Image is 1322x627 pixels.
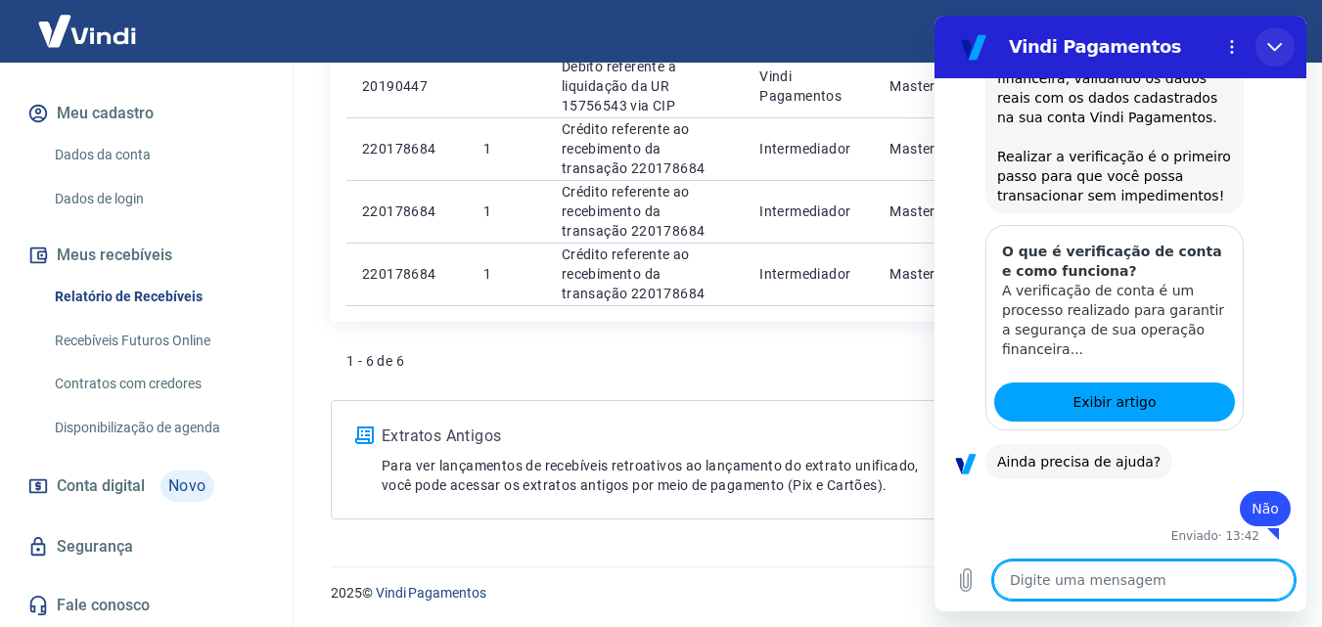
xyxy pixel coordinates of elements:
[68,265,293,343] p: A verificação de conta é um processo realizado para garantir a segurança de sua operação financei...
[889,139,966,158] p: Mastercard
[562,245,728,303] p: Crédito referente ao recebimento da transação 220178684
[23,463,269,510] a: Conta digitalNovo
[483,139,529,158] p: 1
[160,470,214,502] span: Novo
[346,351,404,371] p: 1 - 6 de 6
[317,483,344,503] span: Não
[759,264,858,284] p: Intermediador
[562,182,728,241] p: Crédito referente ao recebimento da transação 220178684
[935,16,1306,611] iframe: Janela de mensagens
[63,436,226,456] span: Ainda precisa de ajuda?
[483,202,529,221] p: 1
[23,584,269,627] a: Fale conosco
[889,202,966,221] p: Mastercard
[237,513,325,528] p: Enviado · 13:42
[759,67,858,106] p: Vindi Pagamentos
[376,585,486,601] a: Vindi Pagamentos
[23,1,151,61] img: Vindi
[362,76,452,96] p: 20190447
[23,234,269,277] button: Meus recebíveis
[138,375,221,398] span: Exibir artigo
[23,92,269,135] button: Meu cadastro
[382,425,1060,448] p: Extratos Antigos
[68,226,293,265] h3: O que é verificação de conta e como funciona?
[483,264,529,284] p: 1
[759,139,858,158] p: Intermediador
[47,135,269,175] a: Dados da conta
[23,525,269,568] a: Segurança
[57,472,145,500] span: Conta digital
[927,337,1259,384] ul: Pagination
[47,408,269,448] a: Disponibilização de agenda
[562,57,728,115] p: Débito referente à liquidação da UR 15756543 via CIP
[47,277,269,317] a: Relatório de Recebíveis
[362,264,452,284] p: 220178684
[1228,14,1299,50] button: Sair
[12,545,51,584] button: Carregar arquivo
[889,76,966,96] p: Mastercard
[331,583,1275,604] p: 2025 ©
[562,119,728,178] p: Crédito referente ao recebimento da transação 220178684
[759,202,858,221] p: Intermediador
[362,139,452,158] p: 220178684
[889,264,966,284] p: Mastercard
[355,426,374,444] img: ícone
[362,202,452,221] p: 220178684
[382,456,1060,495] p: Para ver lançamentos de recebíveis retroativos ao lançamento do extrato unificado, você pode aces...
[60,367,300,406] a: Exibir artigo: 'O que é verificação de conta e como funciona?'
[47,179,269,219] a: Dados de login
[47,364,269,404] a: Contratos com credores
[47,321,269,361] a: Recebíveis Futuros Online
